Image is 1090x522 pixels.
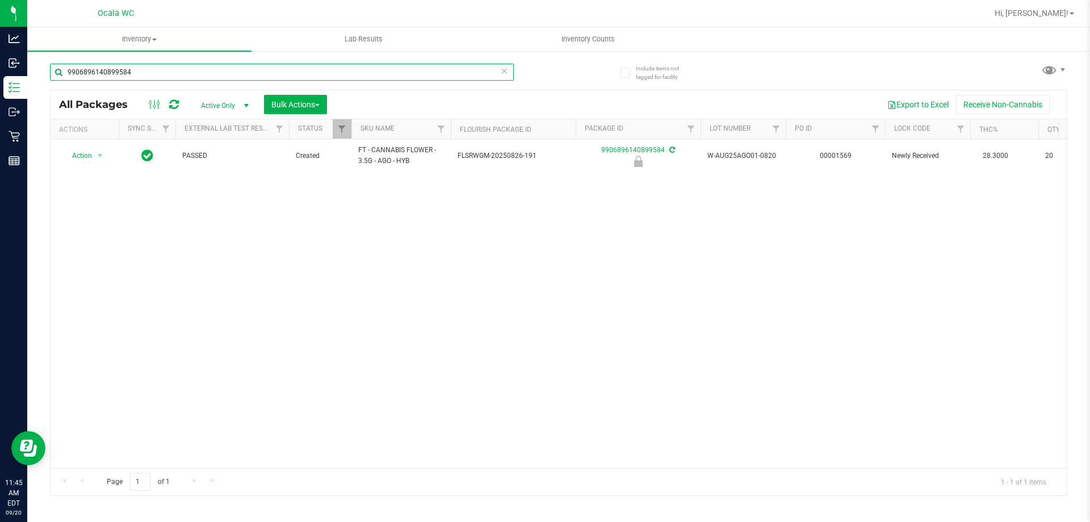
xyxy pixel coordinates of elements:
a: THC% [979,126,998,133]
div: Newly Received [574,156,702,167]
span: 20 [1045,151,1088,161]
span: Inventory [27,34,251,44]
span: select [93,148,107,164]
a: Filter [682,119,701,139]
a: Inventory Counts [476,27,700,51]
p: 11:45 AM EDT [5,478,22,508]
a: Filter [432,119,451,139]
a: Filter [951,119,970,139]
input: Search Package ID, Item Name, SKU, Lot or Part Number... [50,64,514,81]
a: Flourish Package ID [460,126,531,133]
a: 9906896140899584 [601,146,665,154]
a: Package ID [585,124,623,132]
span: Lab Results [329,34,398,44]
a: Lot Number [710,124,751,132]
a: Filter [767,119,786,139]
inline-svg: Inbound [9,57,20,69]
span: 1 - 1 of 1 items [992,473,1055,490]
a: PO ID [795,124,812,132]
div: Actions [59,126,114,133]
span: Action [62,148,93,164]
a: Lab Results [251,27,476,51]
input: 1 [130,473,150,491]
a: Filter [866,119,885,139]
button: Export to Excel [880,95,956,114]
a: External Lab Test Result [185,124,274,132]
span: W-AUG25AGO01-0820 [707,151,779,161]
span: Clear [500,64,508,78]
button: Bulk Actions [264,95,327,114]
a: SKU Name [360,124,395,132]
inline-svg: Analytics [9,33,20,44]
span: Sync from Compliance System [668,146,675,154]
span: 28.3000 [977,148,1014,164]
inline-svg: Reports [9,155,20,166]
span: PASSED [182,151,282,161]
iframe: Resource center [11,431,45,465]
span: Include items not tagged for facility [636,64,693,81]
span: Bulk Actions [271,100,320,109]
a: Filter [270,119,289,139]
inline-svg: Outbound [9,106,20,118]
a: Inventory [27,27,251,51]
a: Filter [157,119,175,139]
p: 09/20 [5,508,22,517]
button: Receive Non-Cannabis [956,95,1050,114]
inline-svg: Inventory [9,82,20,93]
span: Ocala WC [98,9,134,18]
a: Lock Code [894,124,930,132]
a: Status [298,124,322,132]
a: 00001569 [820,152,852,160]
span: Hi, [PERSON_NAME]! [995,9,1068,18]
span: All Packages [59,98,139,111]
a: Qty [1047,126,1060,133]
span: Newly Received [892,151,963,161]
a: Sync Status [128,124,171,132]
span: In Sync [141,148,153,164]
inline-svg: Retail [9,131,20,142]
span: Page of 1 [97,473,179,491]
span: Inventory Counts [546,34,630,44]
span: FT - CANNABIS FLOWER - 3.5G - AGO - HYB [358,145,444,166]
span: FLSRWGM-20250826-191 [458,151,569,161]
a: Filter [333,119,351,139]
span: Created [296,151,345,161]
